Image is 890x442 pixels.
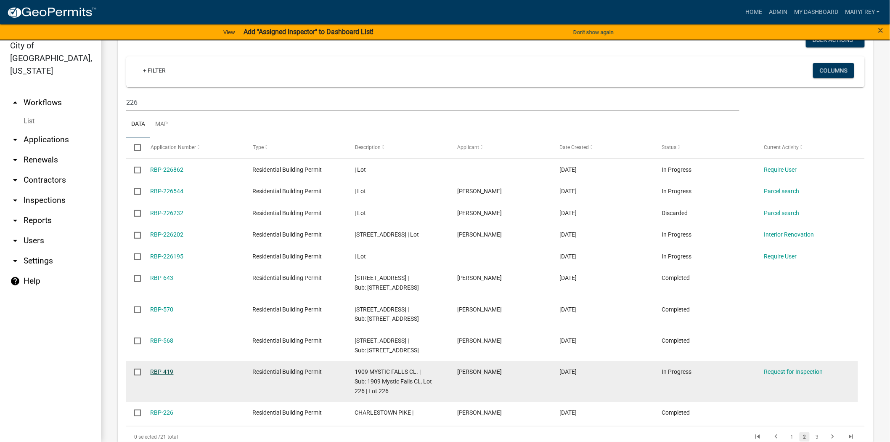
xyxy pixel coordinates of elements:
span: Residential Building Permit [253,188,322,194]
span: 02/27/2024 [559,188,577,194]
span: 1909 MYSTIC FALLS CL. | Sub: 1909 Mystic Falls Cl., Lot 226 | Lot 226 [355,368,432,394]
i: arrow_drop_down [10,135,20,145]
span: CHARLESTOWN PIKE | [355,409,414,416]
datatable-header-cell: Description [347,138,449,158]
a: RBP-568 [151,337,174,344]
a: MaryFrey [842,4,883,20]
button: Close [878,25,884,35]
a: 1 [787,432,797,442]
span: × [878,24,884,36]
span: Current Activity [764,145,799,151]
a: Request for Inspection [764,368,823,375]
a: go to last page [843,432,859,442]
span: 0 selected / [134,434,160,440]
span: 01/17/2023 [559,368,577,375]
span: | Lot [355,166,366,173]
span: 02/28/2024 [559,166,577,173]
datatable-header-cell: Select [126,138,142,158]
button: Columns [813,63,854,78]
datatable-header-cell: Date Created [551,138,654,158]
i: arrow_drop_down [10,236,20,246]
i: help [10,276,20,286]
span: 10/03/2022 [559,409,577,416]
span: 02/26/2024 [559,231,577,238]
a: 3 [812,432,822,442]
a: go to first page [750,432,766,442]
span: Stacy [457,337,502,344]
datatable-header-cell: Status [654,138,756,158]
span: Description [355,145,381,151]
a: Admin [766,4,791,20]
span: Anne Roemer-Sentissi [457,188,502,194]
a: 2 [800,432,810,442]
span: Date Created [559,145,589,151]
span: In Progress [662,231,691,238]
span: Completed [662,409,690,416]
span: 04/25/2023 [559,337,577,344]
span: 02/26/2024 [559,210,577,216]
span: James Johns [457,306,502,313]
span: | Lot [355,253,366,260]
datatable-header-cell: Applicant [449,138,551,158]
i: arrow_drop_up [10,98,20,108]
i: arrow_drop_down [10,155,20,165]
span: 04/26/2023 [559,306,577,313]
input: Search for applications [126,94,739,111]
span: Residential Building Permit [253,368,322,375]
span: 1226 Blackstone Trail Lot 444 | Sub: 1226 Blackstone Trail, Lot 444 | Lot 444 [355,337,419,354]
span: Completed [662,274,690,281]
span: Steven E. Klein [457,368,502,375]
span: Residential Building Permit [253,253,322,260]
span: In Progress [662,368,691,375]
span: Status [662,145,676,151]
span: 06/02/2023 [559,274,577,281]
i: arrow_drop_down [10,256,20,266]
datatable-header-cell: Current Activity [756,138,858,158]
span: Doris M Prentice [457,409,502,416]
a: RBP-226232 [151,210,184,216]
span: Residential Building Permit [253,274,322,281]
span: 6504 Salem Noble Rd Charlestown IN 47111 | Lot [355,231,419,238]
span: Stacy [457,274,502,281]
span: Residential Building Permit [253,306,322,313]
button: Don't show again [570,25,617,39]
span: Residential Building Permit [253,166,322,173]
a: Require User [764,253,797,260]
a: Map [150,111,173,138]
span: Completed [662,337,690,344]
a: Home [742,4,766,20]
span: In Progress [662,253,691,260]
datatable-header-cell: Type [244,138,347,158]
span: Completed [662,306,690,313]
span: Residential Building Permit [253,409,322,416]
a: View [220,25,238,39]
a: go to previous page [768,432,784,442]
span: Type [253,145,264,151]
span: 02/26/2024 [559,253,577,260]
a: Interior Renovation [764,231,814,238]
a: Data [126,111,150,138]
i: arrow_drop_down [10,175,20,185]
a: RBP-570 [151,306,174,313]
span: In Progress [662,188,691,194]
a: Parcel search [764,188,799,194]
a: RBP-226862 [151,166,184,173]
span: Residential Building Permit [253,337,322,344]
a: go to next page [825,432,841,442]
a: Require User [764,166,797,173]
a: + Filter [136,63,172,78]
span: Residential Building Permit [253,231,322,238]
a: RBP-226544 [151,188,184,194]
a: RBP-226195 [151,253,184,260]
a: RBP-226 [151,409,174,416]
a: RBP-419 [151,368,174,375]
span: Application Number [151,145,196,151]
span: Courtney Aguilar [457,210,502,216]
a: RBP-643 [151,274,174,281]
a: RBP-226202 [151,231,184,238]
a: Parcel search [764,210,799,216]
i: arrow_drop_down [10,195,20,205]
span: | Lot [355,188,366,194]
span: Residential Building Permit [253,210,322,216]
span: | Lot [355,210,366,216]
